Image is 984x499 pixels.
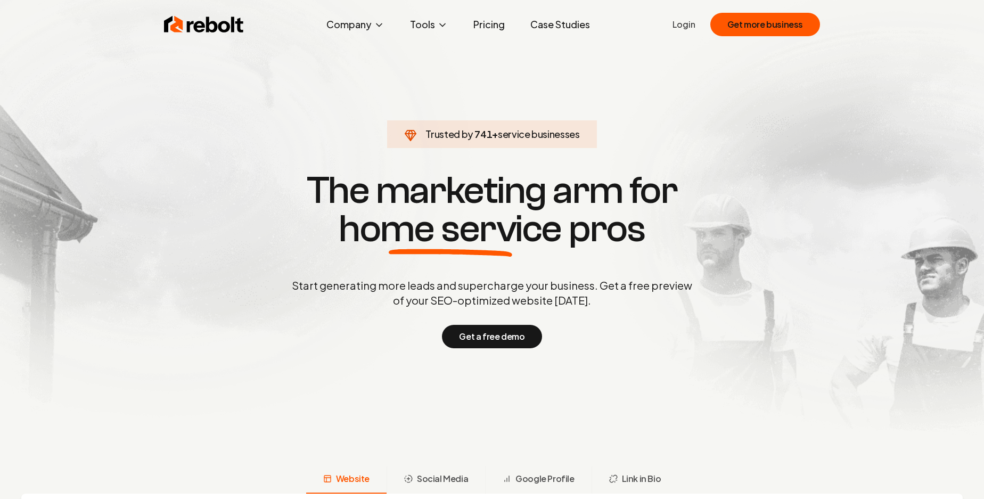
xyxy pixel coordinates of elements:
a: Login [673,18,695,31]
span: service businesses [498,128,580,140]
h1: The marketing arm for pros [236,171,748,248]
button: Get a free demo [442,325,542,348]
span: 741 [474,127,492,142]
button: Tools [401,14,456,35]
p: Start generating more leads and supercharge your business. Get a free preview of your SEO-optimiz... [290,278,694,308]
button: Google Profile [485,466,591,494]
a: Pricing [465,14,513,35]
img: Rebolt Logo [164,14,244,35]
button: Link in Bio [592,466,678,494]
span: + [492,128,498,140]
button: Website [306,466,387,494]
span: home service [339,210,562,248]
span: Google Profile [515,472,574,485]
button: Company [318,14,393,35]
span: Social Media [417,472,468,485]
span: Link in Bio [622,472,661,485]
button: Get more business [710,13,820,36]
button: Social Media [387,466,485,494]
span: Trusted by [425,128,473,140]
span: Website [336,472,370,485]
a: Case Studies [522,14,598,35]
